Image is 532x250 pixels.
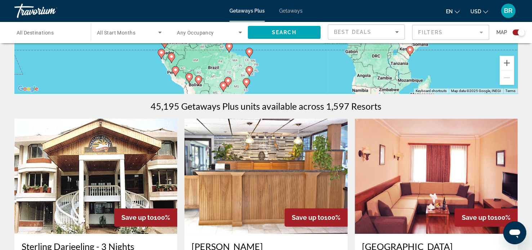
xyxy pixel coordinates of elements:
[97,30,135,36] span: All Start Months
[462,214,494,221] span: Save up to
[412,24,489,40] button: Filter
[499,3,518,18] button: User Menu
[334,28,399,36] mat-select: Sort by
[470,9,481,14] span: USD
[248,26,321,39] button: Search
[121,214,154,221] span: Save up to
[470,6,488,17] button: Change currency
[14,1,86,20] a: Travorium
[446,9,453,14] span: en
[500,71,514,85] button: Zoom out
[416,88,447,94] button: Keyboard shortcuts
[177,30,214,36] span: Any Occupancy
[16,84,40,94] img: Google
[17,30,54,36] span: All Destinations
[355,119,518,234] img: 5442I01X.jpg
[151,101,381,112] h1: 45,195 Getaways Plus units available across 1,597 Resorts
[229,8,265,14] a: Getaways Plus
[505,89,515,93] a: Terms (opens in new tab)
[455,208,518,227] div: 100%
[292,214,324,221] span: Save up to
[184,119,347,234] img: A964O01X.jpg
[451,89,501,93] span: Map data ©2025 Google, INEGI
[334,29,371,35] span: Best Deals
[14,119,177,234] img: 3108E01L.jpg
[504,7,513,14] span: BR
[446,6,460,17] button: Change language
[279,8,303,14] a: Getaways
[272,29,296,35] span: Search
[496,27,507,37] span: Map
[285,208,348,227] div: 100%
[16,84,40,94] a: Open this area in Google Maps (opens a new window)
[114,208,177,227] div: 100%
[500,56,514,70] button: Zoom in
[503,221,526,244] iframe: Button to launch messaging window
